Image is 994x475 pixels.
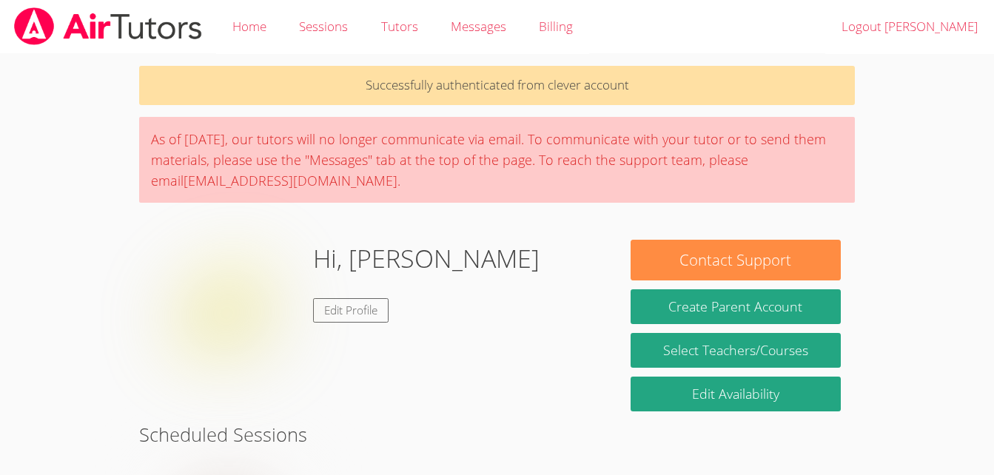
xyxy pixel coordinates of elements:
button: Create Parent Account [631,289,841,324]
img: default.png [153,240,301,388]
a: Edit Availability [631,377,841,411]
button: Contact Support [631,240,841,280]
h1: Hi, [PERSON_NAME] [313,240,540,277]
p: Successfully authenticated from clever account [139,66,855,105]
a: Select Teachers/Courses [631,333,841,368]
h2: Scheduled Sessions [139,420,855,448]
a: Edit Profile [313,298,389,323]
span: Messages [451,18,506,35]
img: airtutors_banner-c4298cdbf04f3fff15de1276eac7730deb9818008684d7c2e4769d2f7ddbe033.png [13,7,204,45]
div: As of [DATE], our tutors will no longer communicate via email. To communicate with your tutor or ... [139,117,855,203]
